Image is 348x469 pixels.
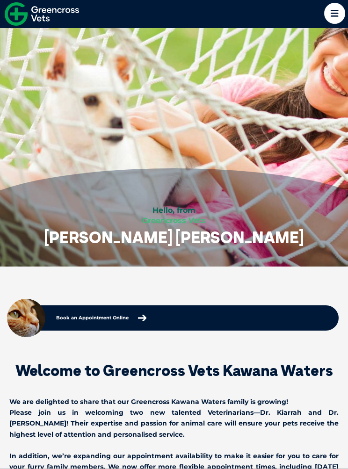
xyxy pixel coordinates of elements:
[9,397,339,439] b: We are delighted to share that our Greencross Kawana Waters family is growing! Please join us in ...
[51,310,151,326] a: Book an Appointment Online
[152,206,196,215] span: Hello, from
[142,216,206,225] span: Greencross Vets
[17,229,331,246] h1: [PERSON_NAME] [PERSON_NAME]
[56,316,129,320] p: Book an Appointment Online
[9,363,339,378] h2: Welcome to Greencross Vets Kawana Waters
